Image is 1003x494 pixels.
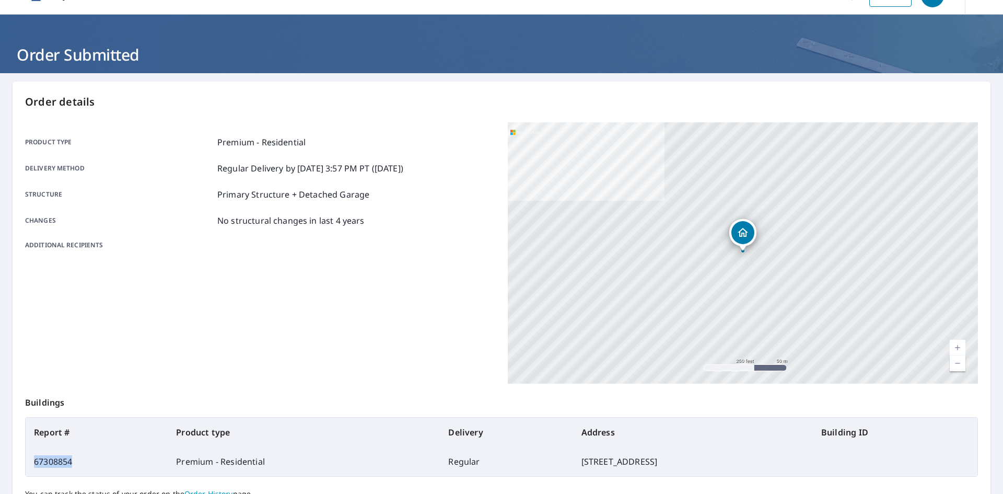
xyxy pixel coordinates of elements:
[573,418,813,447] th: Address
[25,136,213,148] p: Product type
[25,240,213,250] p: Additional recipients
[25,214,213,227] p: Changes
[168,447,440,476] td: Premium - Residential
[168,418,440,447] th: Product type
[13,44,990,65] h1: Order Submitted
[25,94,978,110] p: Order details
[813,418,977,447] th: Building ID
[25,188,213,201] p: Structure
[440,418,573,447] th: Delivery
[573,447,813,476] td: [STREET_ADDRESS]
[729,219,756,251] div: Dropped pin, building 1, Residential property, 4007 53rd Ave SW Seattle, WA 98116
[25,162,213,175] p: Delivery method
[217,162,403,175] p: Regular Delivery by [DATE] 3:57 PM PT ([DATE])
[217,188,369,201] p: Primary Structure + Detached Garage
[217,214,365,227] p: No structural changes in last 4 years
[25,384,978,417] p: Buildings
[26,447,168,476] td: 67308854
[950,355,965,371] a: Current Level 17, Zoom Out
[217,136,306,148] p: Premium - Residential
[440,447,573,476] td: Regular
[26,418,168,447] th: Report #
[950,340,965,355] a: Current Level 17, Zoom In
